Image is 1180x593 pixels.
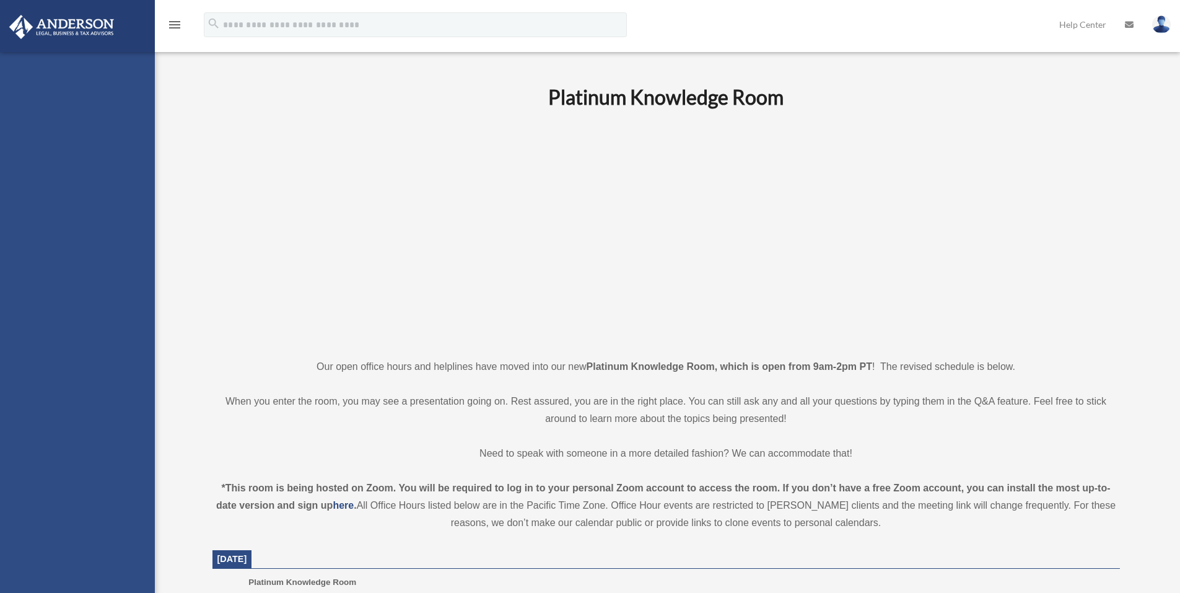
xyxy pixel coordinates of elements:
[1152,15,1171,33] img: User Pic
[216,483,1111,511] strong: *This room is being hosted on Zoom. You will be required to log in to your personal Zoom account ...
[6,15,118,39] img: Anderson Advisors Platinum Portal
[212,480,1120,532] div: All Office Hours listed below are in the Pacific Time Zone. Office Hour events are restricted to ...
[548,85,784,109] b: Platinum Knowledge Room
[248,578,356,587] span: Platinum Knowledge Room
[167,17,182,32] i: menu
[480,126,852,335] iframe: 231110_Toby_KnowledgeRoom
[217,554,247,564] span: [DATE]
[333,500,354,511] a: here
[167,22,182,32] a: menu
[354,500,356,511] strong: .
[207,17,221,30] i: search
[587,361,872,372] strong: Platinum Knowledge Room, which is open from 9am-2pm PT
[212,358,1120,376] p: Our open office hours and helplines have moved into our new ! The revised schedule is below.
[212,445,1120,462] p: Need to speak with someone in a more detailed fashion? We can accommodate that!
[212,393,1120,428] p: When you enter the room, you may see a presentation going on. Rest assured, you are in the right ...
